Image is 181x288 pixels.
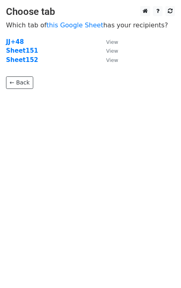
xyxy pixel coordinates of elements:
[6,47,38,54] a: Sheet151
[6,6,175,18] h3: Choose tab
[6,56,38,64] a: Sheet152
[106,57,118,63] small: View
[106,48,118,54] small: View
[98,56,118,64] a: View
[6,38,24,45] a: JJ+48
[6,76,33,89] a: ← Back
[106,39,118,45] small: View
[98,47,118,54] a: View
[6,21,175,29] p: Which tab of has your recipients?
[46,21,103,29] a: this Google Sheet
[98,38,118,45] a: View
